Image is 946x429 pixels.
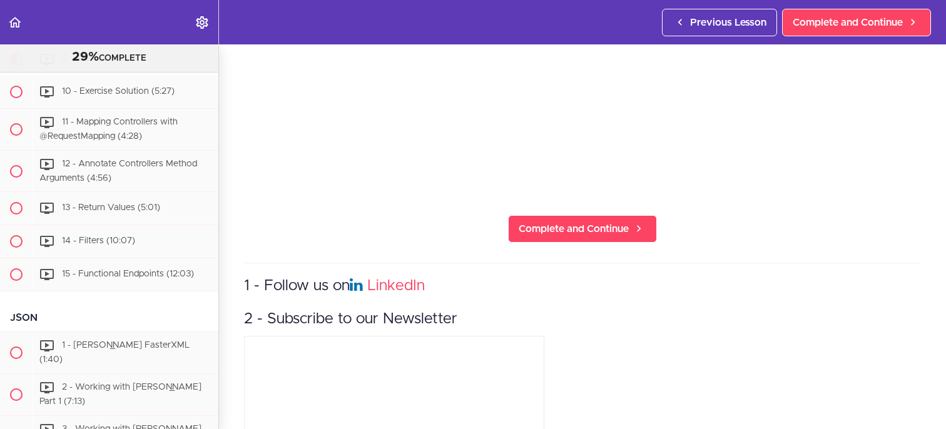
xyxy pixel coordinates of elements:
span: 10 - Exercise Solution (5:27) [62,87,175,96]
a: Complete and Continue [508,215,657,243]
a: LinkedIn [367,278,425,293]
span: Complete and Continue [793,15,903,30]
span: Complete and Continue [519,221,629,236]
span: 12 - Annotate Controllers Method Arguments (4:56) [39,159,197,183]
div: COMPLETE [16,49,203,66]
span: 1 - [PERSON_NAME] FasterXML (1:40) [39,341,190,365]
span: 14 - Filters (10:07) [62,237,135,246]
span: 13 - Return Values (5:01) [62,204,160,213]
h3: 1 - Follow us on [244,276,921,296]
span: 11 - Mapping Controllers with @RequestMapping (4:28) [39,118,178,141]
span: Previous Lesson [690,15,766,30]
svg: Settings Menu [195,15,210,30]
h3: 2 - Subscribe to our Newsletter [244,309,921,330]
svg: Back to course curriculum [8,15,23,30]
a: Complete and Continue [782,9,931,36]
span: 2 - Working with [PERSON_NAME] Part 1 (7:13) [39,383,201,406]
span: 29% [72,51,99,63]
a: Previous Lesson [662,9,777,36]
span: 15 - Functional Endpoints (12:03) [62,270,194,279]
